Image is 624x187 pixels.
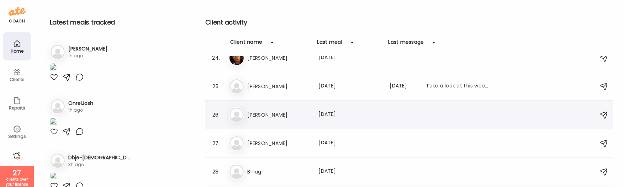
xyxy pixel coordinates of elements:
[2,169,31,177] div: 27
[426,82,488,91] div: Take a look at this weeks meal!!!!
[388,38,424,50] div: Last message
[247,54,310,62] h3: [PERSON_NAME]
[318,111,381,119] div: [DATE]
[318,82,381,91] div: [DATE]
[68,100,93,107] h3: OnreiJosh
[318,167,381,176] div: [DATE]
[9,6,26,17] img: ate
[390,82,417,91] div: [DATE]
[68,161,131,168] div: 3h ago
[318,54,381,62] div: [DATE]
[229,51,244,65] img: avatars%2FguVZH1CRKOVAhUBy82yG8fw88CI3
[68,53,107,59] div: 1h ago
[230,38,262,50] div: Client name
[205,17,613,28] h2: Client activity
[212,111,220,119] div: 26.
[247,82,310,91] h3: [PERSON_NAME]
[229,108,244,122] img: bg-avatar-default.svg
[68,45,107,53] h3: [PERSON_NAME]
[50,172,57,182] img: images%2F9WFBsCcImxdyXjScCCeYoZi7qNI2%2FSPZrqocpQoF9YeZc67OX%2Fx7PIJM3EHn3yOMRSHY4x_1080
[4,49,30,53] div: Home
[51,45,65,59] img: bg-avatar-default.svg
[51,154,65,168] img: bg-avatar-default.svg
[229,136,244,150] img: bg-avatar-default.svg
[50,63,57,73] img: images%2FuB60YQxtNTQbhUQCn5X3Sihjrq92%2FsmkZJGUnpSdQc3FwDxKp%2FmfFMIAKIQRhyb6elkRFy_1080
[247,139,310,148] h3: [PERSON_NAME]
[50,17,179,28] h2: Latest meals tracked
[212,54,220,62] div: 24.
[212,167,220,176] div: 28.
[9,18,25,24] div: coach
[68,154,131,161] h3: Dbje-[DEMOGRAPHIC_DATA]
[212,82,220,91] div: 25.
[4,134,30,139] div: Settings
[247,167,310,176] h3: Bihag
[4,106,30,110] div: Reports
[229,79,244,93] img: bg-avatar-default.svg
[318,139,381,148] div: [DATE]
[212,139,220,148] div: 27.
[4,77,30,82] div: Clients
[50,118,57,127] img: images%2FeDgheL693xQsOl7Jq1viQBPCbfq1%2FDSJNvPM1TgcQhMOCqVO1%2FNLnpAoRqVbhir6OWrf7A_1080
[247,111,310,119] h3: [PERSON_NAME]
[51,99,65,113] img: bg-avatar-default.svg
[317,38,342,50] div: Last meal
[68,107,93,113] div: 1h ago
[229,165,244,179] img: bg-avatar-default.svg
